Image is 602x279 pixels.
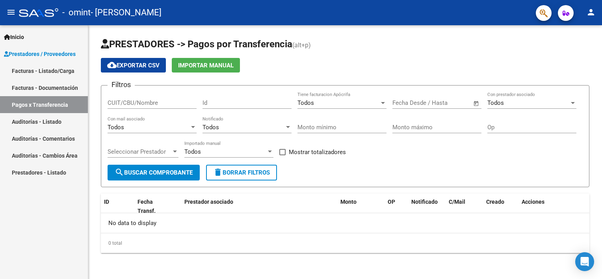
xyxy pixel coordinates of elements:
[337,193,385,219] datatable-header-cell: Monto
[101,233,589,253] div: 0 total
[107,62,160,69] span: Exportar CSV
[483,193,518,219] datatable-header-cell: Creado
[522,199,544,205] span: Acciones
[446,193,483,219] datatable-header-cell: C/Mail
[487,99,504,106] span: Todos
[213,167,223,177] mat-icon: delete
[91,4,162,21] span: - [PERSON_NAME]
[575,252,594,271] div: Open Intercom Messenger
[115,169,193,176] span: Buscar Comprobante
[292,41,311,49] span: (alt+p)
[101,39,292,50] span: PRESTADORES -> Pagos por Transferencia
[408,193,446,219] datatable-header-cell: Notificado
[108,79,135,90] h3: Filtros
[518,193,589,219] datatable-header-cell: Acciones
[431,99,470,106] input: Fecha fin
[289,147,346,157] span: Mostrar totalizadores
[203,124,219,131] span: Todos
[107,60,117,70] mat-icon: cloud_download
[385,193,408,219] datatable-header-cell: OP
[101,193,134,219] datatable-header-cell: ID
[392,99,424,106] input: Fecha inicio
[184,199,233,205] span: Prestador asociado
[486,199,504,205] span: Creado
[206,165,277,180] button: Borrar Filtros
[178,62,234,69] span: Importar Manual
[4,50,76,58] span: Prestadores / Proveedores
[340,199,357,205] span: Monto
[108,165,200,180] button: Buscar Comprobante
[472,99,481,108] button: Open calendar
[297,99,314,106] span: Todos
[388,199,395,205] span: OP
[172,58,240,73] button: Importar Manual
[108,124,124,131] span: Todos
[6,7,16,17] mat-icon: menu
[411,199,438,205] span: Notificado
[449,199,465,205] span: C/Mail
[586,7,596,17] mat-icon: person
[62,4,91,21] span: - omint
[101,213,589,233] div: No data to display
[134,193,170,219] datatable-header-cell: Fecha Transf.
[104,199,109,205] span: ID
[101,58,166,73] button: Exportar CSV
[184,148,201,155] span: Todos
[213,169,270,176] span: Borrar Filtros
[181,193,337,219] datatable-header-cell: Prestador asociado
[115,167,124,177] mat-icon: search
[137,199,156,214] span: Fecha Transf.
[108,148,171,155] span: Seleccionar Prestador
[4,33,24,41] span: Inicio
